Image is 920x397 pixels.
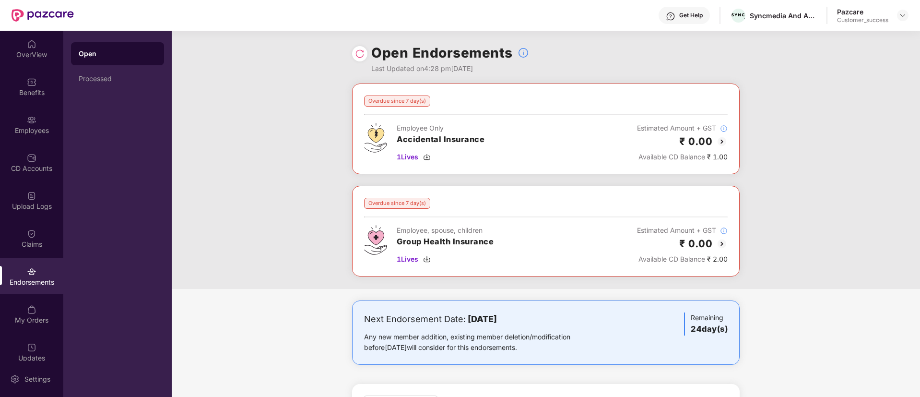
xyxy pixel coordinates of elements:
[27,229,36,239] img: svg+xml;base64,PHN2ZyBpZD0iQ2xhaW0iIHhtbG5zPSJodHRwOi8vd3d3LnczLm9yZy8yMDAwL3N2ZyIgd2lkdGg9IjIwIi...
[364,332,601,353] div: Any new member addition, existing member deletion/modification before [DATE] will consider for th...
[637,123,728,133] div: Estimated Amount + GST
[397,225,494,236] div: Employee, spouse, children
[397,123,484,133] div: Employee Only
[468,314,497,324] b: [DATE]
[371,63,529,74] div: Last Updated on 4:28 pm[DATE]
[27,115,36,125] img: svg+xml;base64,PHN2ZyBpZD0iRW1wbG95ZWVzIiB4bWxucz0iaHR0cDovL3d3dy53My5vcmcvMjAwMC9zdmciIHdpZHRoPS...
[638,153,705,161] span: Available CD Balance
[12,9,74,22] img: New Pazcare Logo
[423,153,431,161] img: svg+xml;base64,PHN2ZyBpZD0iRG93bmxvYWQtMzJ4MzIiIHhtbG5zPSJodHRwOi8vd3d3LnczLm9yZy8yMDAwL3N2ZyIgd2...
[27,305,36,314] img: svg+xml;base64,PHN2ZyBpZD0iTXlfT3JkZXJzIiBkYXRhLW5hbWU9Ik15IE9yZGVycyIgeG1sbnM9Imh0dHA6Ly93d3cudz...
[79,49,156,59] div: Open
[364,313,601,326] div: Next Endorsement Date:
[27,153,36,163] img: svg+xml;base64,PHN2ZyBpZD0iQ0RfQWNjb3VudHMiIGRhdGEtbmFtZT0iQ0QgQWNjb3VudHMiIHhtbG5zPSJodHRwOi8vd3...
[716,238,728,250] img: svg+xml;base64,PHN2ZyBpZD0iQmFjay0yMHgyMCIgeG1sbnM9Imh0dHA6Ly93d3cudzMub3JnLzIwMDAvc3ZnIiB3aWR0aD...
[720,227,728,235] img: svg+xml;base64,PHN2ZyBpZD0iSW5mb18tXzMyeDMyIiBkYXRhLW5hbWU9IkluZm8gLSAzMngzMiIgeG1sbnM9Imh0dHA6Ly...
[518,47,529,59] img: svg+xml;base64,PHN2ZyBpZD0iSW5mb18tXzMyeDMyIiBkYXRhLW5hbWU9IkluZm8gLSAzMngzMiIgeG1sbnM9Imh0dHA6Ly...
[666,12,675,21] img: svg+xml;base64,PHN2ZyBpZD0iSGVscC0zMngzMiIgeG1sbnM9Imh0dHA6Ly93d3cudzMub3JnLzIwMDAvc3ZnIiB3aWR0aD...
[397,152,418,162] span: 1 Lives
[371,42,513,63] h1: Open Endorsements
[27,39,36,49] img: svg+xml;base64,PHN2ZyBpZD0iSG9tZSIgeG1sbnM9Imh0dHA6Ly93d3cudzMub3JnLzIwMDAvc3ZnIiB3aWR0aD0iMjAiIG...
[355,49,365,59] img: svg+xml;base64,PHN2ZyBpZD0iUmVsb2FkLTMyeDMyIiB4bWxucz0iaHR0cDovL3d3dy53My5vcmcvMjAwMC9zdmciIHdpZH...
[27,77,36,87] img: svg+xml;base64,PHN2ZyBpZD0iQmVuZWZpdHMiIHhtbG5zPSJodHRwOi8vd3d3LnczLm9yZy8yMDAwL3N2ZyIgd2lkdGg9Ij...
[679,12,703,19] div: Get Help
[364,96,430,107] div: Overdue since 7 day(s)
[27,191,36,201] img: svg+xml;base64,PHN2ZyBpZD0iVXBsb2FkX0xvZ3MiIGRhdGEtbmFtZT0iVXBsb2FkIExvZ3MiIHhtbG5zPSJodHRwOi8vd3...
[637,254,728,265] div: ₹ 2.00
[397,236,494,248] h3: Group Health Insurance
[684,313,728,336] div: Remaining
[10,374,20,384] img: svg+xml;base64,PHN2ZyBpZD0iU2V0dGluZy0yMHgyMCIgeG1sbnM9Imh0dHA6Ly93d3cudzMub3JnLzIwMDAvc3ZnIiB3aW...
[837,7,888,16] div: Pazcare
[397,254,418,265] span: 1 Lives
[364,123,387,153] img: svg+xml;base64,PHN2ZyB4bWxucz0iaHR0cDovL3d3dy53My5vcmcvMjAwMC9zdmciIHdpZHRoPSI0OS4zMjEiIGhlaWdodD...
[364,198,430,209] div: Overdue since 7 day(s)
[899,12,907,19] img: svg+xml;base64,PHN2ZyBpZD0iRHJvcGRvd24tMzJ4MzIiIHhtbG5zPSJodHRwOi8vd3d3LnczLm9yZy8yMDAwL3N2ZyIgd2...
[637,225,728,236] div: Estimated Amount + GST
[27,343,36,352] img: svg+xml;base64,PHN2ZyBpZD0iVXBkYXRlZCIgeG1sbnM9Imh0dHA6Ly93d3cudzMub3JnLzIwMDAvc3ZnIiB3aWR0aD0iMj...
[364,225,387,255] img: svg+xml;base64,PHN2ZyB4bWxucz0iaHR0cDovL3d3dy53My5vcmcvMjAwMC9zdmciIHdpZHRoPSI0Ny43MTQiIGhlaWdodD...
[691,323,728,336] h3: 24 day(s)
[397,133,484,146] h3: Accidental Insurance
[27,267,36,277] img: svg+xml;base64,PHN2ZyBpZD0iRW5kb3JzZW1lbnRzIiB4bWxucz0iaHR0cDovL3d3dy53My5vcmcvMjAwMC9zdmciIHdpZH...
[679,236,712,252] h2: ₹ 0.00
[837,16,888,24] div: Customer_success
[731,13,745,18] img: sync-media-logo%20Black.png
[638,255,705,263] span: Available CD Balance
[716,136,728,147] img: svg+xml;base64,PHN2ZyBpZD0iQmFjay0yMHgyMCIgeG1sbnM9Imh0dHA6Ly93d3cudzMub3JnLzIwMDAvc3ZnIiB3aWR0aD...
[79,75,156,83] div: Processed
[423,255,431,263] img: svg+xml;base64,PHN2ZyBpZD0iRG93bmxvYWQtMzJ4MzIiIHhtbG5zPSJodHRwOi8vd3d3LnczLm9yZy8yMDAwL3N2ZyIgd2...
[22,374,53,384] div: Settings
[720,125,728,132] img: svg+xml;base64,PHN2ZyBpZD0iSW5mb18tXzMyeDMyIiBkYXRhLW5hbWU9IkluZm8gLSAzMngzMiIgeG1sbnM9Imh0dHA6Ly...
[679,133,712,149] h2: ₹ 0.00
[637,152,728,162] div: ₹ 1.00
[750,11,817,20] div: Syncmedia And Adtech Private Limited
